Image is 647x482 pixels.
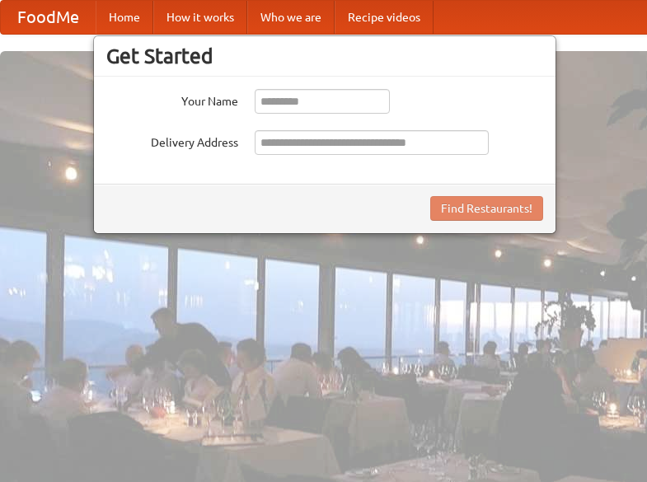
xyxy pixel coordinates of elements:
[1,1,96,34] a: FoodMe
[106,44,543,68] h3: Get Started
[96,1,153,34] a: Home
[430,196,543,221] button: Find Restaurants!
[106,89,238,110] label: Your Name
[106,130,238,151] label: Delivery Address
[247,1,335,34] a: Who we are
[335,1,434,34] a: Recipe videos
[153,1,247,34] a: How it works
